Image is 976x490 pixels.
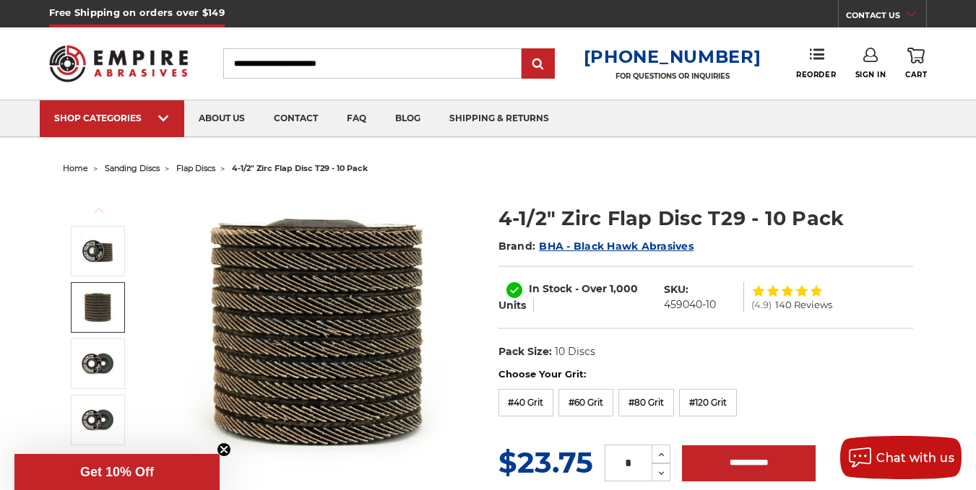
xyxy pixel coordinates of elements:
label: Choose Your Grit: [498,367,913,382]
span: Units [498,299,526,312]
img: 10 pack of premium black hawk flap discs [79,289,116,325]
a: blog [381,100,435,137]
a: sanding discs [105,163,160,173]
a: flap discs [176,163,215,173]
span: Brand: [498,240,536,253]
img: Empire Abrasives [49,36,188,90]
a: contact [259,100,332,137]
div: SHOP CATEGORIES [54,113,170,123]
dt: Pack Size: [498,344,552,359]
a: Reorder [796,48,836,79]
input: Submit [524,50,553,79]
dt: SKU: [664,282,688,297]
span: Sign In [855,70,886,79]
img: 4.5" Black Hawk Zirconia Flap Disc 10 Pack [172,189,461,478]
span: Reorder [796,70,836,79]
div: Get 10% OffClose teaser [14,454,220,490]
button: Next [82,448,116,479]
a: shipping & returns [435,100,563,137]
a: about us [184,100,259,137]
span: $23.75 [498,445,593,480]
dd: 459040-10 [664,297,716,312]
a: home [63,163,88,173]
span: 1,000 [610,282,638,295]
button: Chat with us [840,436,962,479]
span: In Stock [529,282,572,295]
span: - Over [575,282,607,295]
span: Get 10% Off [80,465,154,479]
span: (4.9) [751,300,772,310]
img: 60 grit zirc flap disc [79,402,116,438]
button: Close teaser [217,442,231,457]
a: [PHONE_NUMBER] [584,46,761,67]
span: 4-1/2" zirc flap disc t29 - 10 pack [232,163,368,173]
p: FOR QUESTIONS OR INQUIRIES [584,71,761,81]
img: 4.5" Black Hawk Zirconia Flap Disc 10 Pack [79,233,116,269]
a: faq [332,100,381,137]
span: 140 Reviews [775,300,832,310]
img: 40 grit zirc flap disc [79,346,116,382]
dd: 10 Discs [555,344,595,359]
a: Cart [905,48,927,79]
a: CONTACT US [846,7,926,27]
button: Previous [82,195,116,226]
a: BHA - Black Hawk Abrasives [539,240,694,253]
span: Cart [905,70,927,79]
span: Chat with us [876,451,954,465]
h1: 4-1/2" Zirc Flap Disc T29 - 10 Pack [498,204,913,232]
